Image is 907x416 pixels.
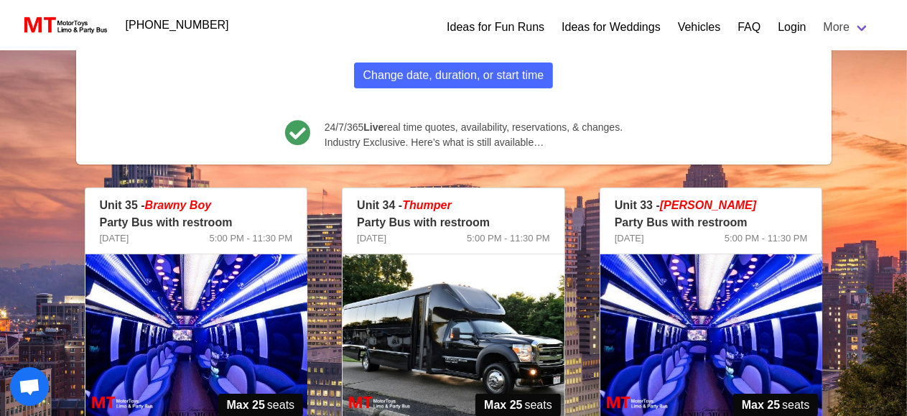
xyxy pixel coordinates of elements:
span: 24/7/365 real time quotes, availability, reservations, & changes. [325,120,623,135]
strong: Max 25 [484,397,522,414]
strong: Max 25 [742,397,780,414]
strong: Max 25 [227,397,265,414]
p: Party Bus with restroom [615,214,808,231]
a: [PHONE_NUMBER] [117,11,238,40]
span: [DATE] [357,231,386,246]
button: Change date, duration, or start time [354,63,554,88]
a: Vehicles [678,19,721,36]
p: Unit 35 - [100,197,293,214]
p: Party Bus with restroom [100,214,293,231]
a: Open chat [10,367,49,406]
span: 5:00 PM - 11:30 PM [467,231,550,246]
em: Thumper [402,199,451,211]
b: Duration: [90,39,141,51]
a: Ideas for Fun Runs [447,19,544,36]
p: Party Bus with restroom [357,214,550,231]
span: [DATE] [100,231,129,246]
img: MotorToys Logo [20,15,108,35]
a: Ideas for Weddings [562,19,661,36]
span: [DATE] [615,231,644,246]
span: 30 mins [253,39,293,51]
em: [PERSON_NAME] [660,199,756,211]
b: Live [363,121,383,133]
span: Change date, duration, or start time [363,67,544,84]
a: Login [778,19,806,36]
span: 5:00 PM - 11:30 PM [210,231,293,246]
span: Industry Exclusive. Here’s what is still available… [325,135,623,150]
a: More [815,13,878,42]
p: Unit 33 - [615,197,808,214]
a: FAQ [738,19,761,36]
span: 5:00 PM - 11:30 PM [725,231,808,246]
em: Brawny Boy [145,199,211,211]
p: Unit 34 - [357,197,550,214]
